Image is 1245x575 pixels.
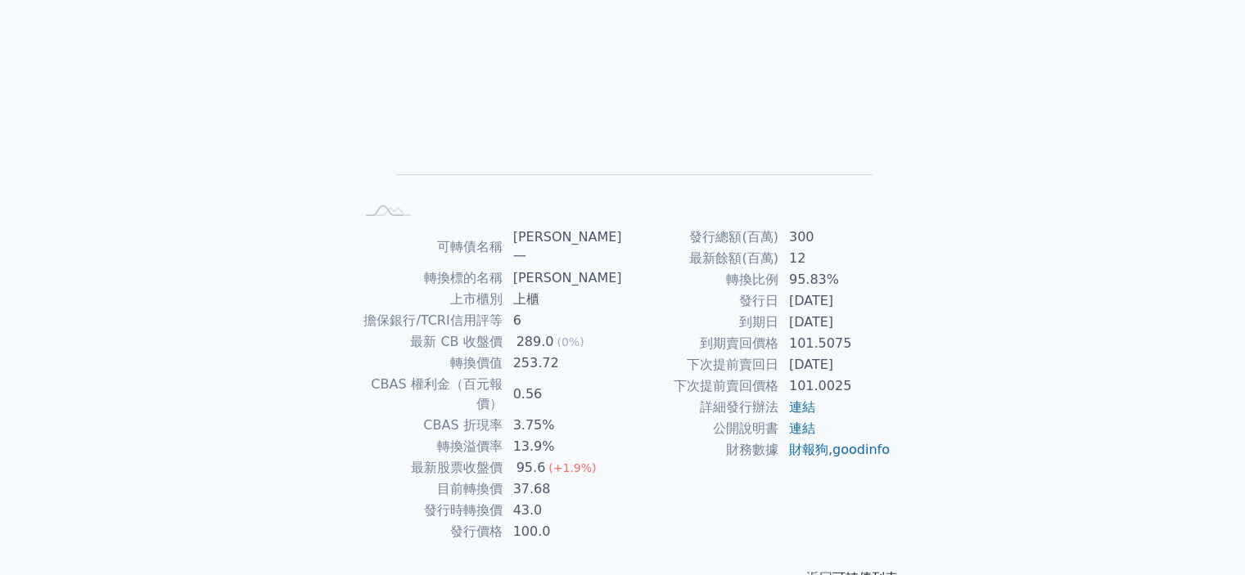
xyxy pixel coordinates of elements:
[354,227,503,267] td: 可轉債名稱
[354,289,503,310] td: 上市櫃別
[513,332,557,352] div: 289.0
[503,374,623,415] td: 0.56
[354,415,503,436] td: CBAS 折現率
[832,442,890,457] a: goodinfo
[623,290,779,312] td: 發行日
[779,248,891,269] td: 12
[354,353,503,374] td: 轉換價值
[503,353,623,374] td: 253.72
[623,248,779,269] td: 最新餘額(百萬)
[503,478,623,500] td: 37.68
[779,375,891,397] td: 101.0025
[779,354,891,375] td: [DATE]
[779,227,891,248] td: 300
[623,333,779,354] td: 到期賣回價格
[623,439,779,460] td: 財務數據
[354,267,503,289] td: 轉換標的名稱
[354,457,503,478] td: 最新股票收盤價
[503,521,623,542] td: 100.0
[503,227,623,267] td: [PERSON_NAME]一
[789,399,815,415] a: 連結
[354,310,503,331] td: 擔保銀行/TCRI信用評等
[779,333,891,354] td: 101.5075
[623,418,779,439] td: 公開說明書
[503,415,623,436] td: 3.75%
[354,521,503,542] td: 發行價格
[779,290,891,312] td: [DATE]
[623,397,779,418] td: 詳細發行辦法
[789,442,828,457] a: 財報狗
[623,269,779,290] td: 轉換比例
[503,267,623,289] td: [PERSON_NAME]
[1163,496,1245,575] div: 聊天小工具
[381,3,873,199] g: Chart
[354,478,503,500] td: 目前轉換價
[557,335,584,348] span: (0%)
[779,269,891,290] td: 95.83%
[354,331,503,353] td: 最新 CB 收盤價
[1163,496,1245,575] iframe: Chat Widget
[354,436,503,457] td: 轉換溢價率
[548,461,596,474] span: (+1.9%)
[779,439,891,460] td: ,
[623,227,779,248] td: 發行總額(百萬)
[789,420,815,436] a: 連結
[503,436,623,457] td: 13.9%
[623,312,779,333] td: 到期日
[354,500,503,521] td: 發行時轉換價
[503,289,623,310] td: 上櫃
[623,354,779,375] td: 下次提前賣回日
[513,458,549,478] div: 95.6
[503,310,623,331] td: 6
[503,500,623,521] td: 43.0
[354,374,503,415] td: CBAS 權利金（百元報價）
[623,375,779,397] td: 下次提前賣回價格
[779,312,891,333] td: [DATE]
